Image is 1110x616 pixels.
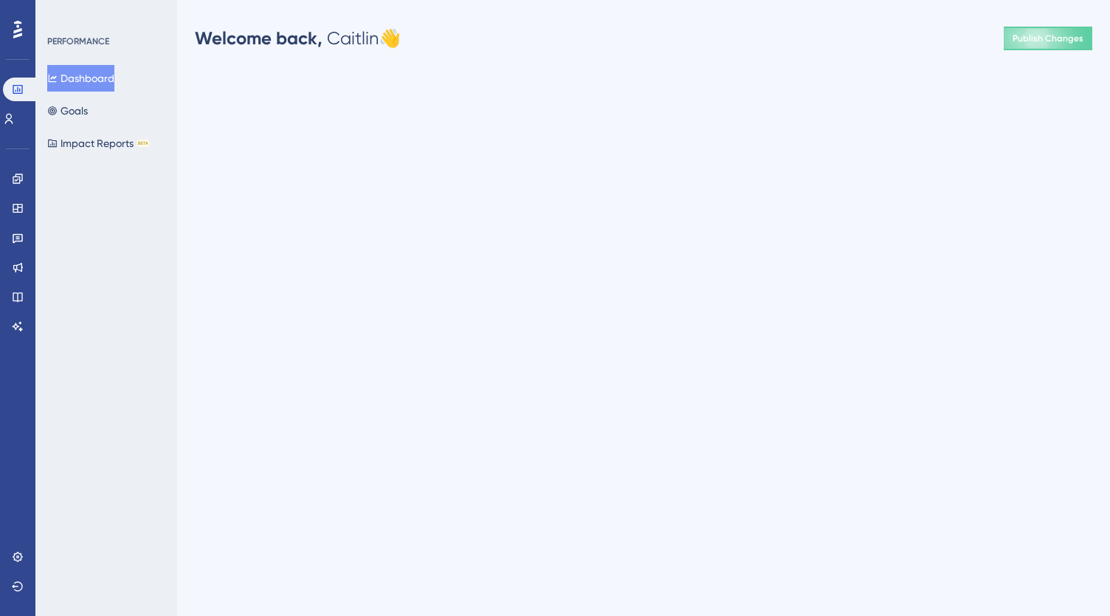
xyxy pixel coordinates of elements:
[47,35,109,47] div: PERFORMANCE
[47,97,88,124] button: Goals
[195,27,401,50] div: Caitlin 👋
[47,65,114,92] button: Dashboard
[1013,32,1083,44] span: Publish Changes
[195,27,323,49] span: Welcome back,
[1004,27,1092,50] button: Publish Changes
[137,140,150,147] div: BETA
[47,130,150,157] button: Impact ReportsBETA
